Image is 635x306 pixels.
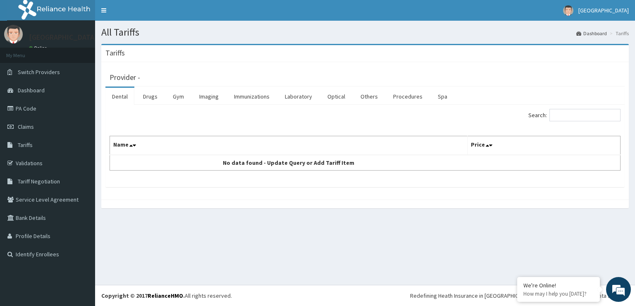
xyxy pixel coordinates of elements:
[278,88,319,105] a: Laboratory
[29,45,49,51] a: Online
[410,292,629,300] div: Redefining Heath Insurance in [GEOGRAPHIC_DATA] using Telemedicine and Data Science!
[608,30,629,37] li: Tariffs
[18,178,60,185] span: Tariff Negotiation
[549,109,621,121] input: Search:
[227,88,276,105] a: Immunizations
[431,88,454,105] a: Spa
[18,68,60,76] span: Switch Providers
[101,292,185,299] strong: Copyright © 2017 .
[101,27,629,38] h1: All Tariffs
[578,7,629,14] span: [GEOGRAPHIC_DATA]
[523,290,594,297] p: How may I help you today?
[166,88,191,105] a: Gym
[467,136,621,155] th: Price
[528,109,621,121] label: Search:
[4,25,23,43] img: User Image
[193,88,225,105] a: Imaging
[29,34,97,41] p: [GEOGRAPHIC_DATA]
[576,30,607,37] a: Dashboard
[110,155,468,171] td: No data found - Update Query or Add Tariff Item
[321,88,352,105] a: Optical
[95,285,635,306] footer: All rights reserved.
[18,87,45,94] span: Dashboard
[18,123,34,130] span: Claims
[105,49,125,57] h3: Tariffs
[387,88,429,105] a: Procedures
[110,74,140,81] h3: Provider -
[18,141,33,149] span: Tariffs
[354,88,384,105] a: Others
[110,136,468,155] th: Name
[148,292,183,299] a: RelianceHMO
[523,282,594,289] div: We're Online!
[105,88,134,105] a: Dental
[136,88,164,105] a: Drugs
[563,5,573,16] img: User Image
